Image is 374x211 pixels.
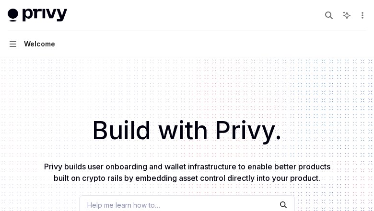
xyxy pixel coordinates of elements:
img: light logo [8,9,67,22]
button: More actions [357,9,366,22]
h1: Build with Privy. [15,112,359,149]
div: Welcome [24,38,55,50]
span: Privy builds user onboarding and wallet infrastructure to enable better products built on crypto ... [44,162,330,183]
span: Help me learn how to… [87,200,160,210]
